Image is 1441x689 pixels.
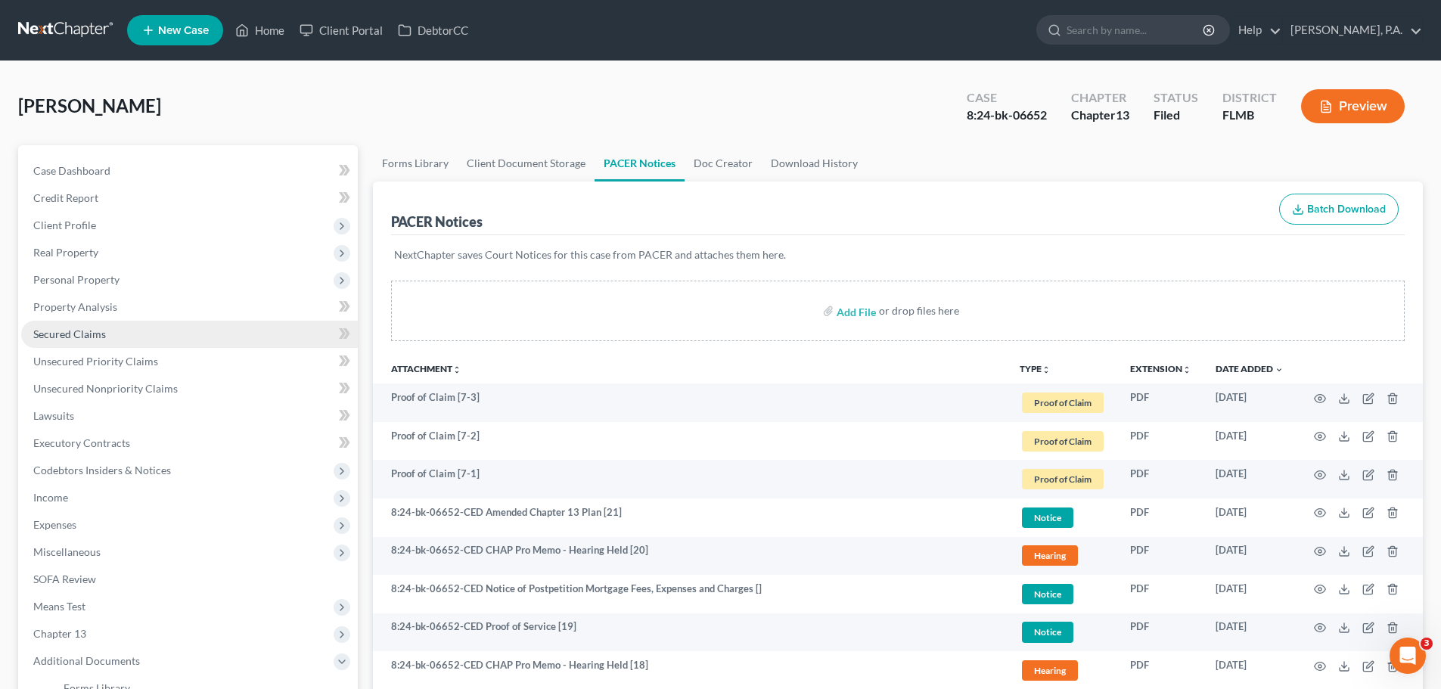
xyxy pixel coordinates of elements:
a: PACER Notices [595,145,685,182]
a: Doc Creator [685,145,762,182]
a: Case Dashboard [21,157,358,185]
a: Proof of Claim [1020,429,1106,454]
td: Proof of Claim [7-1] [373,460,1008,498]
a: Client Document Storage [458,145,595,182]
iframe: Intercom live chat [1390,638,1426,674]
a: Home [228,17,292,44]
td: [DATE] [1203,613,1296,652]
span: Unsecured Priority Claims [33,355,158,368]
div: 8:24-bk-06652 [967,107,1047,124]
span: 3 [1421,638,1433,650]
a: Client Portal [292,17,390,44]
button: Batch Download [1279,194,1399,225]
td: PDF [1118,460,1203,498]
span: Hearing [1022,545,1078,566]
div: Chapter [1071,107,1129,124]
span: SOFA Review [33,573,96,585]
p: NextChapter saves Court Notices for this case from PACER and attaches them here. [394,247,1402,262]
td: PDF [1118,537,1203,576]
td: [DATE] [1203,460,1296,498]
a: Hearing [1020,543,1106,568]
td: 8:24-bk-06652-CED CHAP Pro Memo - Hearing Held [20] [373,537,1008,576]
a: Date Added expand_more [1216,363,1284,374]
td: 8:24-bk-06652-CED Notice of Postpetition Mortgage Fees, Expenses and Charges [] [373,575,1008,613]
a: Credit Report [21,185,358,212]
td: PDF [1118,613,1203,652]
td: [DATE] [1203,575,1296,613]
div: Chapter [1071,89,1129,107]
a: Hearing [1020,658,1106,683]
td: Proof of Claim [7-2] [373,422,1008,461]
div: PACER Notices [391,213,483,231]
span: Case Dashboard [33,164,110,177]
span: Real Property [33,246,98,259]
a: Proof of Claim [1020,390,1106,415]
span: Proof of Claim [1022,431,1104,452]
span: Executory Contracts [33,436,130,449]
div: Filed [1154,107,1198,124]
td: [DATE] [1203,498,1296,537]
a: DebtorCC [390,17,476,44]
span: [PERSON_NAME] [18,95,161,116]
i: expand_more [1275,365,1284,374]
span: Additional Documents [33,654,140,667]
a: Lawsuits [21,402,358,430]
a: Secured Claims [21,321,358,348]
span: Proof of Claim [1022,469,1104,489]
i: unfold_more [452,365,461,374]
span: Expenses [33,518,76,531]
span: Chapter 13 [33,627,86,640]
div: District [1222,89,1277,107]
span: Personal Property [33,273,120,286]
span: Lawsuits [33,409,74,422]
span: Credit Report [33,191,98,204]
td: [DATE] [1203,383,1296,422]
span: Hearing [1022,660,1078,681]
a: [PERSON_NAME], P.A. [1283,17,1422,44]
div: FLMB [1222,107,1277,124]
span: Unsecured Nonpriority Claims [33,382,178,395]
div: or drop files here [879,303,959,318]
td: [DATE] [1203,537,1296,576]
span: Proof of Claim [1022,393,1104,413]
a: Proof of Claim [1020,467,1106,492]
td: Proof of Claim [7-3] [373,383,1008,422]
div: Status [1154,89,1198,107]
td: [DATE] [1203,422,1296,461]
span: Income [33,491,68,504]
a: Attachmentunfold_more [391,363,461,374]
td: 8:24-bk-06652-CED Proof of Service [19] [373,613,1008,652]
div: Case [967,89,1047,107]
a: SOFA Review [21,566,358,593]
td: PDF [1118,422,1203,461]
span: Secured Claims [33,327,106,340]
span: Batch Download [1307,203,1386,216]
td: PDF [1118,498,1203,537]
i: unfold_more [1042,365,1051,374]
span: Means Test [33,600,85,613]
button: TYPEunfold_more [1020,365,1051,374]
button: Preview [1301,89,1405,123]
td: PDF [1118,383,1203,422]
span: Notice [1022,622,1073,642]
span: Client Profile [33,219,96,231]
a: Property Analysis [21,293,358,321]
a: Notice [1020,505,1106,530]
span: Notice [1022,507,1073,528]
span: New Case [158,25,209,36]
i: unfold_more [1182,365,1191,374]
span: Notice [1022,584,1073,604]
span: Codebtors Insiders & Notices [33,464,171,476]
a: Notice [1020,619,1106,644]
span: Property Analysis [33,300,117,313]
a: Notice [1020,582,1106,607]
a: Extensionunfold_more [1130,363,1191,374]
td: 8:24-bk-06652-CED Amended Chapter 13 Plan [21] [373,498,1008,537]
a: Unsecured Priority Claims [21,348,358,375]
span: 13 [1116,107,1129,122]
td: PDF [1118,575,1203,613]
span: Miscellaneous [33,545,101,558]
a: Forms Library [373,145,458,182]
input: Search by name... [1067,16,1205,44]
a: Executory Contracts [21,430,358,457]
